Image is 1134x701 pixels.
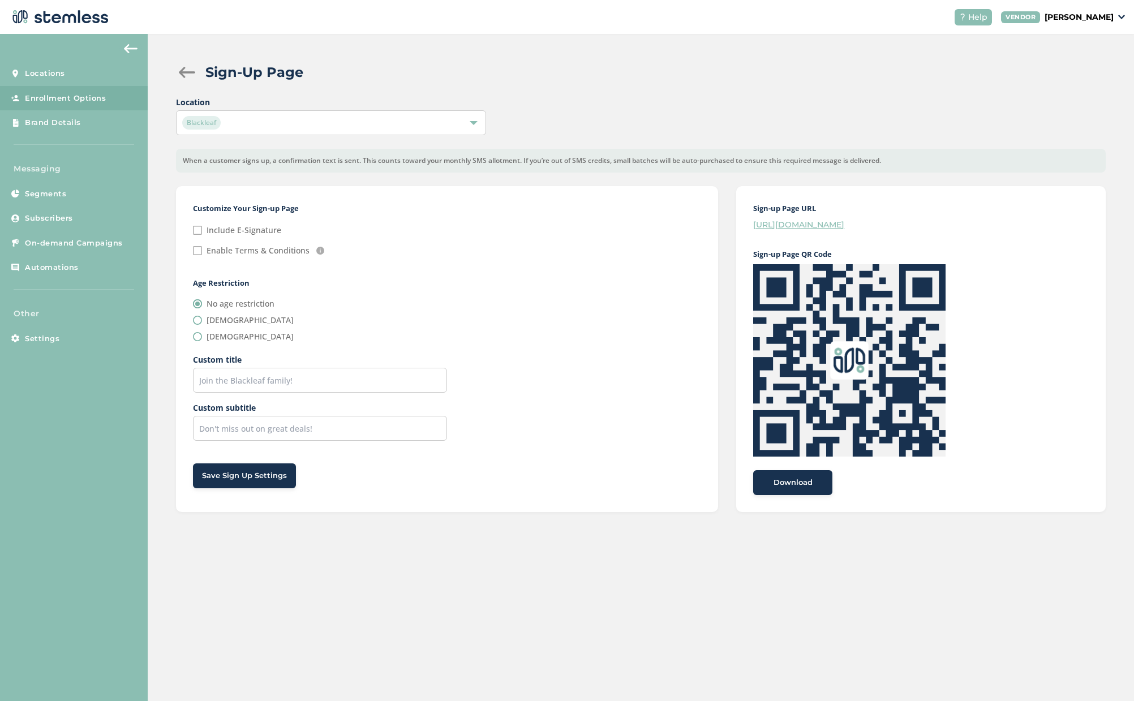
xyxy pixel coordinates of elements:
span: Segments [25,188,66,200]
label: Location [176,96,486,108]
iframe: Chat Widget [1077,647,1134,701]
span: Help [968,11,987,23]
h2: Sign-Up Page [205,62,303,83]
h2: Age Restriction [193,278,701,289]
input: Don't miss out on great deals! [193,416,447,441]
img: icon_down-arrow-small-66adaf34.svg [1118,15,1125,19]
h2: Sign-up Page URL [753,203,1089,214]
label: [DEMOGRAPHIC_DATA] [207,314,294,326]
img: icon-help-white-03924b79.svg [959,14,966,20]
span: Enrollment Options [25,93,106,104]
p: [PERSON_NAME] [1045,11,1114,23]
img: 5eoJIAAAABklEQVQDAPUOuHUBNwHyAAAAAElFTkSuQmCC [753,264,946,457]
div: VENDOR [1001,11,1040,23]
label: Enable Terms & Conditions [207,247,310,255]
span: Brand Details [25,117,81,128]
img: icon-arrow-back-accent-c549486e.svg [124,44,138,53]
img: icon-info-236977d2.svg [316,247,324,255]
img: logo-dark-0685b13c.svg [9,6,109,28]
label: [DEMOGRAPHIC_DATA] [207,330,294,342]
h2: Customize Your Sign-up Page [193,203,701,214]
span: Subscribers [25,213,73,224]
span: Save Sign Up Settings [202,470,287,481]
input: Join the Blackleaf family! [193,368,447,393]
h2: Sign-up Page QR Code [753,249,1089,260]
div: When a customer signs up, a confirmation text is sent. This counts toward your monthly SMS allotm... [176,149,1106,173]
span: Settings [25,333,59,345]
a: [URL][DOMAIN_NAME] [753,220,844,230]
span: Blackleaf [182,116,221,130]
span: Locations [25,68,65,79]
label: Custom subtitle [193,402,447,414]
label: Include E-Signature [207,226,281,234]
span: Download [774,477,813,488]
label: Custom title [193,354,447,365]
span: Automations [25,262,79,273]
label: No age restriction [207,298,274,309]
button: Save Sign Up Settings [193,463,296,488]
button: Download [753,470,832,495]
span: On-demand Campaigns [25,238,123,249]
